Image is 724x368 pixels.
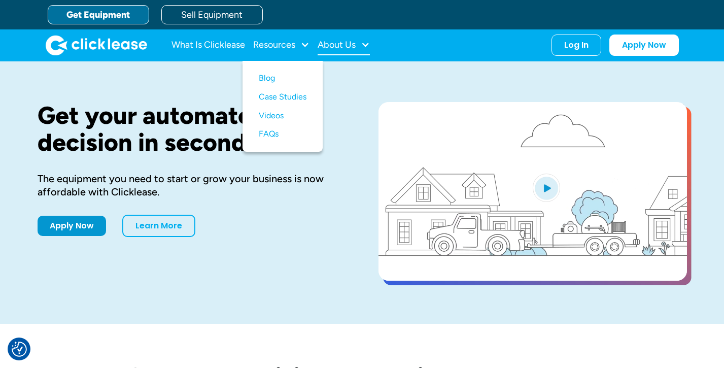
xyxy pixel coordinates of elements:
a: Case Studies [259,88,306,107]
img: Clicklease logo [46,35,147,55]
a: open lightbox [378,102,687,281]
a: FAQs [259,125,306,144]
a: Learn More [122,215,195,237]
img: Blue play button logo on a light blue circular background [533,174,560,202]
a: What Is Clicklease [171,35,245,55]
a: Sell Equipment [161,5,263,24]
a: home [46,35,147,55]
a: Apply Now [38,216,106,236]
div: About Us [318,35,370,55]
div: Log In [564,40,589,50]
img: Revisit consent button [12,342,27,357]
a: Get Equipment [48,5,149,24]
h1: Get your automated decision in seconds. [38,102,346,156]
a: Blog [259,69,306,88]
button: Consent Preferences [12,342,27,357]
nav: Resources [243,61,323,152]
div: The equipment you need to start or grow your business is now affordable with Clicklease. [38,172,346,198]
a: Videos [259,107,306,125]
a: Apply Now [609,35,679,56]
div: Resources [253,35,309,55]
